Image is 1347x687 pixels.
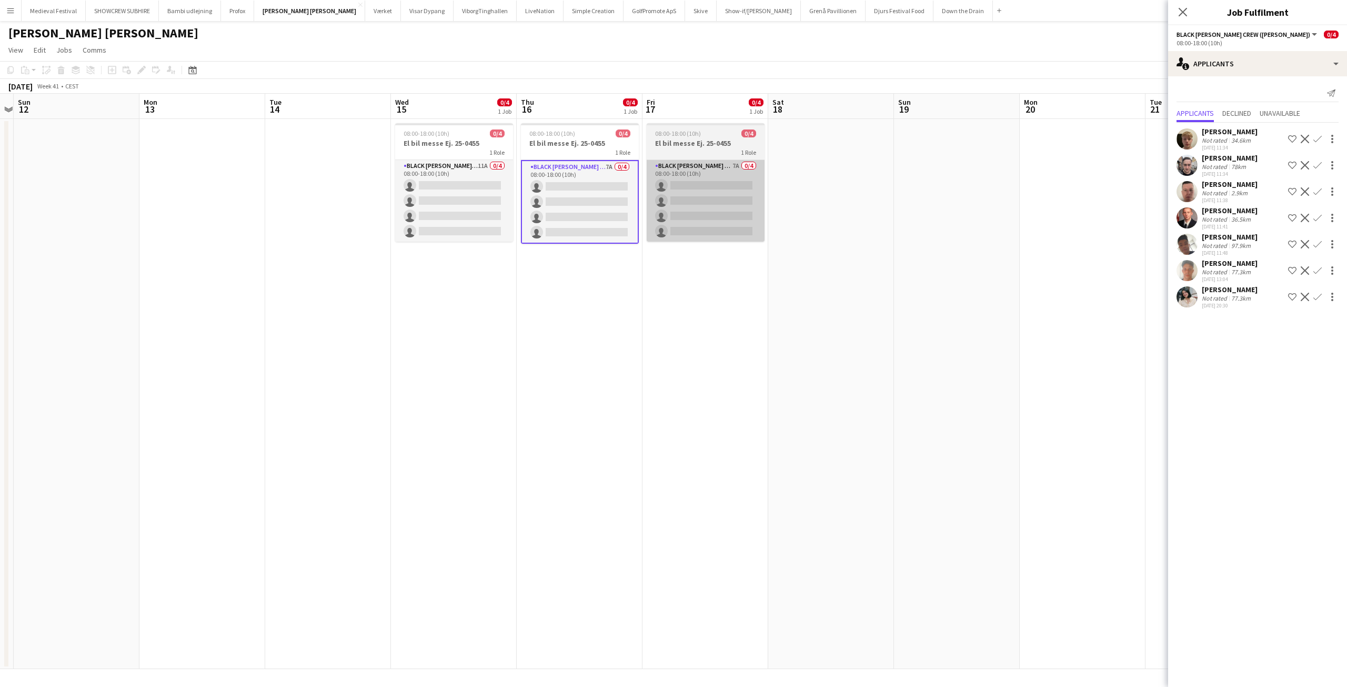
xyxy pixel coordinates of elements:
[1229,242,1253,250] div: 97.9km
[741,148,756,156] span: 1 Role
[78,43,110,57] a: Comms
[866,1,933,21] button: Djurs Festival Food
[685,1,717,21] button: Skive
[933,1,993,21] button: Down the Drain
[1177,39,1339,47] div: 08:00-18:00 (10h)
[741,130,756,137] span: 0/4
[1202,171,1258,177] div: [DATE] 11:34
[521,138,639,148] h3: El bil messe Ej. 25-0455
[65,82,79,90] div: CEST
[395,138,513,148] h3: El bil messe Ej. 25-0455
[1202,206,1258,215] div: [PERSON_NAME]
[1229,294,1253,302] div: 77.3km
[395,123,513,242] app-job-card: 08:00-18:00 (10h)0/4El bil messe Ej. 25-04551 RoleBlack [PERSON_NAME] Crew ([PERSON_NAME])11A0/40...
[771,103,784,115] span: 18
[1148,103,1162,115] span: 21
[624,107,637,115] div: 1 Job
[1202,285,1258,294] div: [PERSON_NAME]
[1202,223,1258,230] div: [DATE] 11:41
[897,103,911,115] span: 19
[529,130,575,137] span: 08:00-18:00 (10h)
[1202,215,1229,223] div: Not rated
[144,97,157,107] span: Mon
[365,1,401,21] button: Værket
[1202,127,1258,136] div: [PERSON_NAME]
[898,97,911,107] span: Sun
[56,45,72,55] span: Jobs
[394,103,409,115] span: 15
[1202,197,1258,204] div: [DATE] 11:38
[268,103,282,115] span: 14
[1202,294,1229,302] div: Not rated
[1202,242,1229,250] div: Not rated
[749,107,763,115] div: 1 Job
[1168,5,1347,19] h3: Job Fulfilment
[1324,31,1339,38] span: 0/4
[1202,276,1258,283] div: [DATE] 13:04
[749,98,763,106] span: 0/4
[1202,163,1229,171] div: Not rated
[647,160,765,242] app-card-role: Black [PERSON_NAME] Crew ([PERSON_NAME])7A0/408:00-18:00 (10h)
[1177,31,1310,38] span: Black Luna Crew (Danny)
[497,98,512,106] span: 0/4
[655,130,701,137] span: 08:00-18:00 (10h)
[564,1,624,21] button: Simple Creation
[623,98,638,106] span: 0/4
[4,43,27,57] a: View
[647,138,765,148] h3: El bil messe Ej. 25-0455
[1222,109,1251,117] span: Declined
[521,97,534,107] span: Thu
[490,130,505,137] span: 0/4
[1202,153,1258,163] div: [PERSON_NAME]
[1177,109,1214,117] span: Applicants
[498,107,511,115] div: 1 Job
[1202,268,1229,276] div: Not rated
[519,103,534,115] span: 16
[395,160,513,242] app-card-role: Black [PERSON_NAME] Crew ([PERSON_NAME])11A0/408:00-18:00 (10h)
[83,45,106,55] span: Comms
[1202,302,1258,309] div: [DATE] 20:30
[645,103,655,115] span: 17
[1202,232,1258,242] div: [PERSON_NAME]
[454,1,517,21] button: ViborgTinghallen
[29,43,50,57] a: Edit
[1150,97,1162,107] span: Tue
[269,97,282,107] span: Tue
[772,97,784,107] span: Sat
[1168,51,1347,76] div: Applicants
[395,97,409,107] span: Wed
[34,45,46,55] span: Edit
[1022,103,1038,115] span: 20
[159,1,221,21] button: Bambi udlejning
[1229,268,1253,276] div: 77.3km
[624,1,685,21] button: GolfPromote ApS
[616,130,630,137] span: 0/4
[1229,163,1248,171] div: 78km
[86,1,159,21] button: SHOWCREW SUBHIRE
[1229,189,1250,197] div: 2.9km
[8,45,23,55] span: View
[1202,144,1258,151] div: [DATE] 11:34
[142,103,157,115] span: 13
[1202,250,1258,256] div: [DATE] 11:48
[8,25,198,41] h1: [PERSON_NAME] [PERSON_NAME]
[1260,109,1300,117] span: Unavailable
[401,1,454,21] button: Visar Dypang
[647,123,765,242] app-job-card: 08:00-18:00 (10h)0/4El bil messe Ej. 25-04551 RoleBlack [PERSON_NAME] Crew ([PERSON_NAME])7A0/408...
[1229,215,1253,223] div: 36.5km
[1202,258,1258,268] div: [PERSON_NAME]
[615,148,630,156] span: 1 Role
[22,1,86,21] button: Medieval Festival
[717,1,801,21] button: Show-if/[PERSON_NAME]
[404,130,449,137] span: 08:00-18:00 (10h)
[254,1,365,21] button: [PERSON_NAME] [PERSON_NAME]
[1202,136,1229,144] div: Not rated
[801,1,866,21] button: Grenå Pavillionen
[52,43,76,57] a: Jobs
[1202,180,1258,189] div: [PERSON_NAME]
[521,160,639,244] app-card-role: Black [PERSON_NAME] Crew ([PERSON_NAME])7A0/408:00-18:00 (10h)
[18,97,31,107] span: Sun
[1177,31,1319,38] button: Black [PERSON_NAME] Crew ([PERSON_NAME])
